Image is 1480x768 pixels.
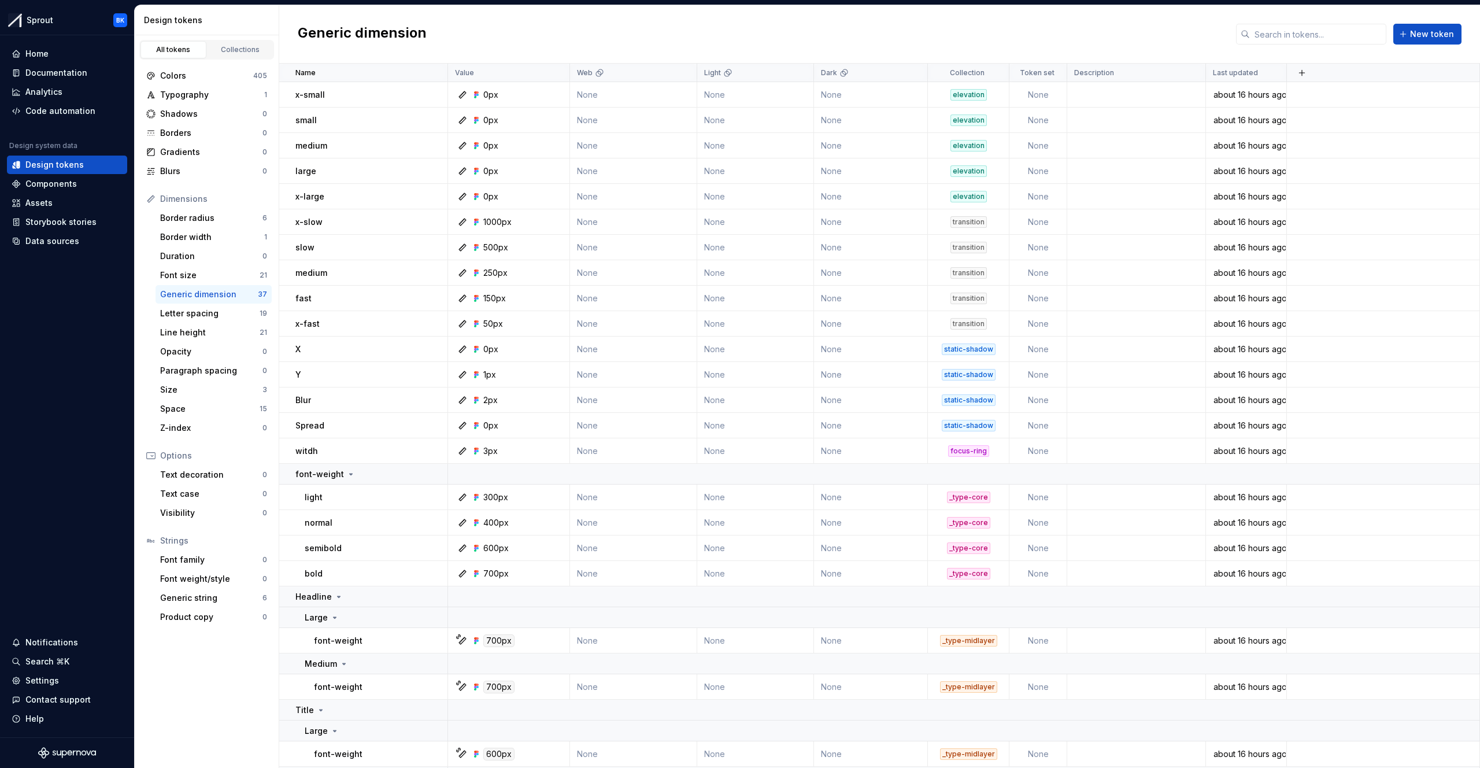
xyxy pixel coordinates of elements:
p: font-weight [314,635,362,647]
div: Sprout [27,14,53,26]
div: 0px [483,140,498,152]
p: x-fast [295,318,320,330]
a: Typography1 [142,86,272,104]
a: Gradients0 [142,143,272,161]
div: 700px [483,634,515,647]
div: 700px [483,568,509,579]
td: None [1009,311,1067,337]
p: x-large [295,191,324,202]
a: Generic string6 [156,589,272,607]
div: about 16 hours ago [1207,445,1286,457]
td: None [1009,387,1067,413]
div: 0 [262,252,267,261]
td: None [1009,674,1067,700]
a: Space15 [156,400,272,418]
div: focus-ring [948,445,989,457]
td: None [570,362,697,387]
input: Search in tokens... [1250,24,1386,45]
p: Large [305,612,328,623]
td: None [570,311,697,337]
p: slow [295,242,314,253]
td: None [570,209,697,235]
button: Contact support [7,691,127,709]
td: None [570,387,697,413]
div: Generic string [160,592,262,604]
div: 0 [262,489,267,499]
div: 150px [483,293,506,304]
td: None [697,260,814,286]
td: None [814,158,928,184]
div: 300px [483,492,508,503]
td: None [814,438,928,464]
p: font-weight [314,681,362,693]
a: Data sources [7,232,127,250]
a: Opacity0 [156,342,272,361]
td: None [1009,158,1067,184]
div: 0 [262,574,267,584]
td: None [814,387,928,413]
td: None [697,337,814,362]
div: about 16 hours ago [1207,344,1286,355]
td: None [1009,362,1067,387]
div: 0 [262,147,267,157]
td: None [697,510,814,536]
div: _type-core [947,542,990,554]
div: 0 [262,128,267,138]
div: Shadows [160,108,262,120]
p: Last updated [1213,68,1258,77]
div: about 16 hours ago [1207,542,1286,554]
a: Font size21 [156,266,272,285]
td: None [814,133,928,158]
p: medium [295,267,327,279]
td: None [570,260,697,286]
div: All tokens [145,45,202,54]
td: None [697,387,814,413]
td: None [697,362,814,387]
div: Typography [160,89,264,101]
h2: Generic dimension [298,24,427,45]
div: transition [950,242,987,253]
div: elevation [950,115,987,126]
div: Analytics [25,86,62,98]
div: 0 [262,167,267,176]
td: None [697,184,814,209]
div: Help [25,713,44,725]
a: Colors405 [142,67,272,85]
p: medium [295,140,327,152]
div: 6 [262,213,267,223]
td: None [1009,413,1067,438]
div: Duration [160,250,262,262]
button: SproutBK [2,8,132,32]
div: about 16 hours ago [1207,267,1286,279]
div: 0px [483,191,498,202]
div: about 16 hours ago [1207,517,1286,529]
p: X [295,344,301,355]
p: normal [305,517,332,529]
p: x-slow [295,216,323,228]
div: Line height [160,327,260,338]
a: Product copy0 [156,608,272,626]
td: None [570,674,697,700]
div: Blurs [160,165,262,177]
div: Settings [25,675,59,686]
div: transition [950,216,987,228]
a: Duration0 [156,247,272,265]
p: font-weight [295,468,344,480]
div: Border width [160,231,264,243]
td: None [814,209,928,235]
p: light [305,492,323,503]
div: Gradients [160,146,262,158]
td: None [570,337,697,362]
div: 37 [258,290,267,299]
p: Value [455,68,474,77]
td: None [697,561,814,586]
button: Search ⌘K [7,652,127,671]
td: None [697,674,814,700]
a: Shadows0 [142,105,272,123]
div: Size [160,384,262,396]
div: about 16 hours ago [1207,318,1286,330]
a: Text decoration0 [156,466,272,484]
td: None [570,286,697,311]
div: 700px [483,681,515,693]
a: Home [7,45,127,63]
